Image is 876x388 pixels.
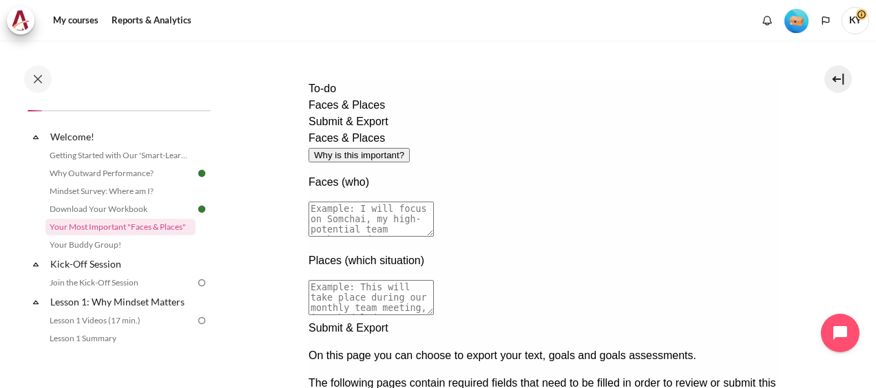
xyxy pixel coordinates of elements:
[11,10,30,31] img: Architeck
[45,237,196,253] a: Your Buddy Group!
[28,110,42,111] div: 8%
[45,201,196,217] a: Download Your Workbook
[842,7,869,34] a: User menu
[48,127,196,146] a: Welcome!
[45,348,196,365] a: From Huddle to Harmony ([PERSON_NAME]'s Story)
[196,314,208,327] img: To do
[45,330,196,347] a: Lesson 1 Summary
[48,255,196,273] a: Kick-Off Session
[196,203,208,215] img: Done
[29,295,43,309] span: Collapse
[196,167,208,180] img: Done
[45,312,196,329] a: Lesson 1 Videos (17 min.)
[815,10,836,31] button: Languages
[48,7,103,34] a: My courses
[45,165,196,182] a: Why Outward Performance?
[29,257,43,271] span: Collapse
[779,8,814,33] a: Level #1
[196,277,208,289] img: To do
[7,7,41,34] a: Architeck Architeck
[842,7,869,34] span: KY
[757,10,778,31] div: Show notification window with no new notifications
[45,274,196,291] a: Join the Kick-Off Session
[784,9,809,33] img: Level #1
[29,130,43,144] span: Collapse
[45,219,196,235] a: Your Most Important "Faces & Places"
[107,7,196,34] a: Reports & Analytics
[784,8,809,33] div: Level #1
[45,183,196,200] a: Mindset Survey: Where am I?
[48,292,196,311] a: Lesson 1: Why Mindset Matters
[45,147,196,164] a: Getting Started with Our 'Smart-Learning' Platform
